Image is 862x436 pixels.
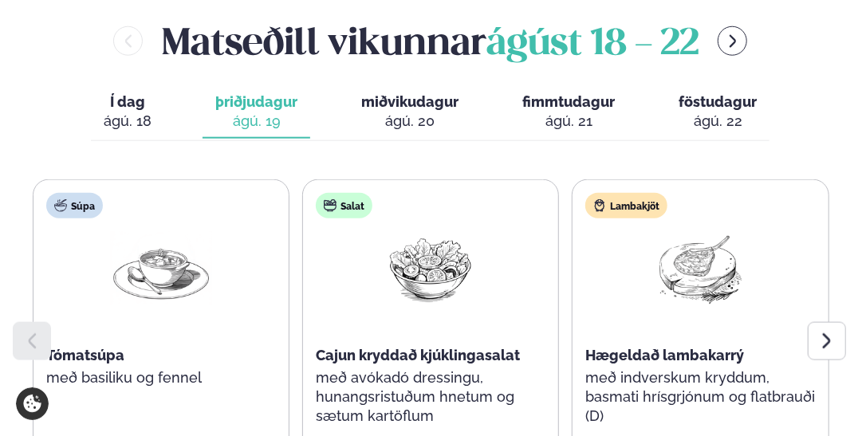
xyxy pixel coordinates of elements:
div: ágú. 18 [104,112,152,131]
img: Lamb.svg [593,199,606,212]
div: ágú. 20 [361,112,459,131]
img: soup.svg [54,199,67,212]
img: Soup.png [110,231,212,305]
img: salad.svg [324,199,337,212]
div: ágú. 19 [215,112,297,131]
button: Í dag ágú. 18 [91,86,164,139]
button: menu-btn-right [718,26,747,56]
div: ágú. 22 [679,112,757,131]
button: fimmtudagur ágú. 21 [510,86,628,139]
img: Lamb-Meat.png [649,231,751,305]
p: með basiliku og fennel [46,368,276,387]
p: með avókadó dressingu, hunangsristuðum hnetum og sætum kartöflum [316,368,545,426]
span: miðvikudagur [361,93,459,110]
img: Salad.png [380,231,482,305]
button: miðvikudagur ágú. 20 [348,86,471,139]
span: ágúst 18 - 22 [486,27,699,62]
span: Í dag [104,92,152,112]
span: þriðjudagur [215,93,297,110]
p: með indverskum kryddum, basmati hrísgrjónum og flatbrauði (D) [585,368,815,426]
button: föstudagur ágú. 22 [666,86,770,139]
button: menu-btn-left [113,26,143,56]
span: Cajun kryddað kjúklingasalat [316,347,520,363]
span: föstudagur [679,93,757,110]
div: Lambakjöt [585,193,667,218]
span: fimmtudagur [522,93,615,110]
div: Súpa [46,193,103,218]
a: Cookie settings [16,387,49,420]
button: þriðjudagur ágú. 19 [203,86,310,139]
div: Salat [316,193,372,218]
span: Tómatsúpa [46,347,124,363]
div: ágú. 21 [522,112,615,131]
span: Hægeldað lambakarrý [585,347,744,363]
h2: Matseðill vikunnar [162,15,699,67]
